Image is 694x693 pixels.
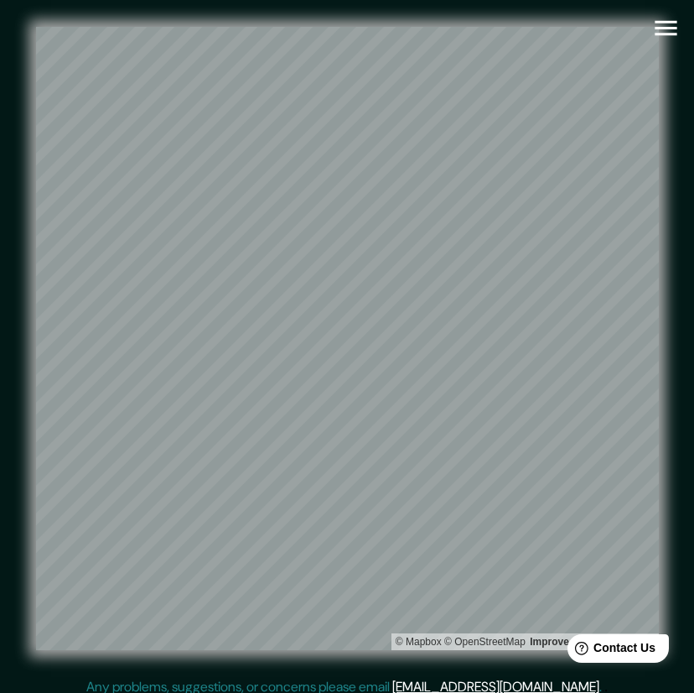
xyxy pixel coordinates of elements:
[444,636,526,648] a: OpenStreetMap
[36,27,659,650] canvas: Map
[545,628,676,675] iframe: Help widget launcher
[396,636,442,648] a: Mapbox
[530,636,613,648] a: Map feedback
